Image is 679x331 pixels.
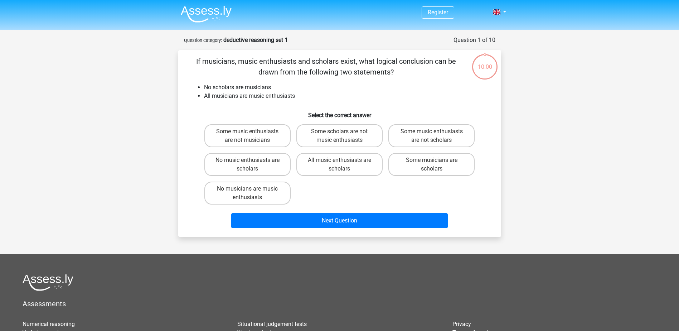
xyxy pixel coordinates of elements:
label: Some scholars are not music enthusiasts [296,124,383,147]
div: Question 1 of 10 [454,36,495,44]
img: Assessly logo [23,274,73,291]
h5: Assessments [23,299,656,308]
li: All musicians are music enthusiasts [204,92,490,100]
li: No scholars are musicians [204,83,490,92]
label: No musicians are music enthusiasts [204,182,291,205]
img: Assessly [181,6,232,23]
label: No music enthusiasts are scholars [204,153,291,176]
p: If musicians, music enthusiasts and scholars exist, what logical conclusion can be drawn from the... [190,56,463,77]
label: Some musicians are scholars [388,153,475,176]
label: All music enthusiasts are scholars [296,153,383,176]
h6: Select the correct answer [190,106,490,119]
label: Some music enthusiasts are not musicians [204,124,291,147]
label: Some music enthusiasts are not scholars [388,124,475,147]
button: Next Question [231,213,448,228]
strong: deductive reasoning set 1 [223,37,288,43]
small: Question category: [184,38,222,43]
a: Numerical reasoning [23,321,75,327]
a: Privacy [452,321,471,327]
a: Situational judgement tests [237,321,307,327]
div: 10:00 [471,53,498,71]
a: Register [428,9,448,16]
